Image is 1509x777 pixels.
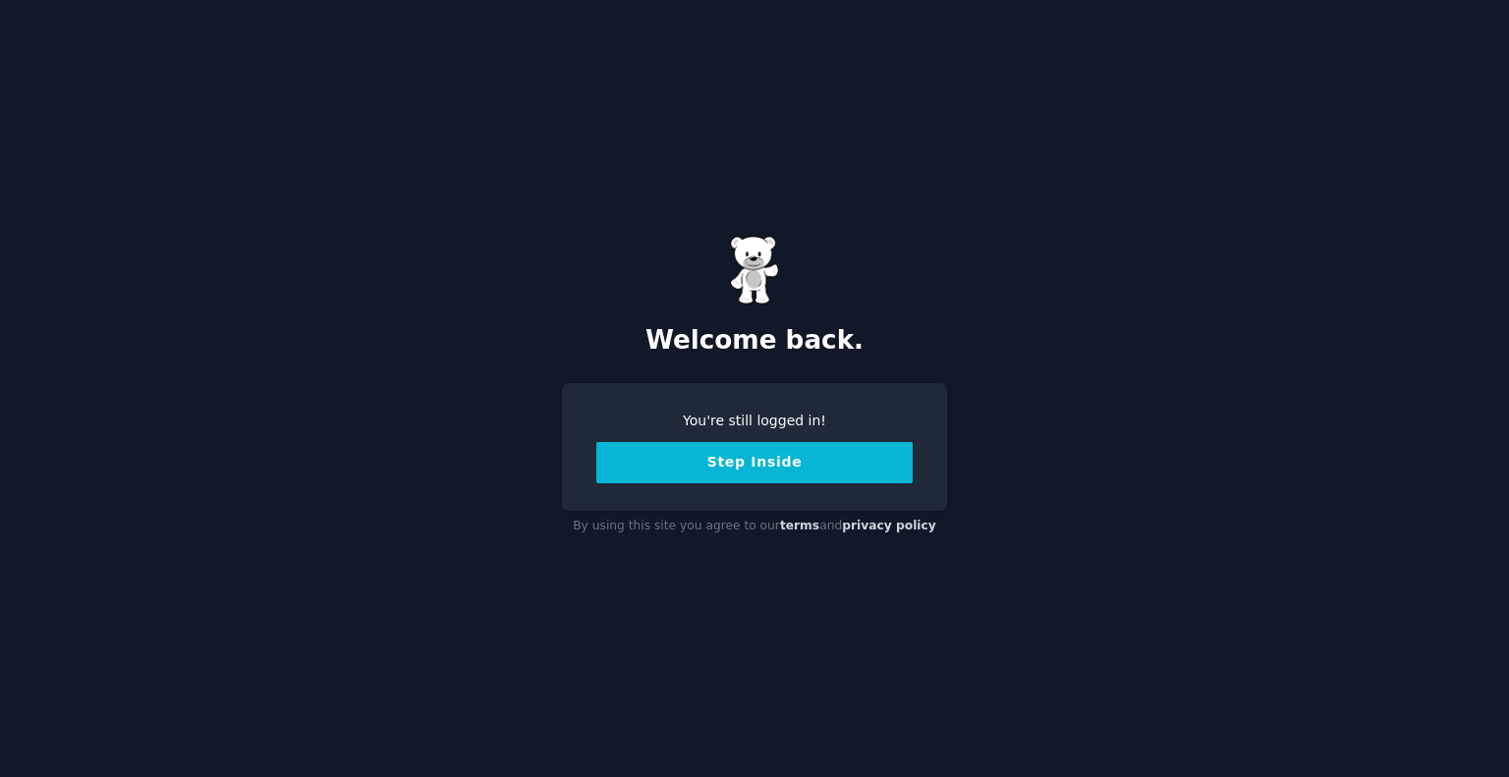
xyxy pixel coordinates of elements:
[562,511,947,542] div: By using this site you agree to our and
[596,442,913,483] button: Step Inside
[842,519,936,532] a: privacy policy
[562,325,947,357] h2: Welcome back.
[730,236,779,305] img: Gummy Bear
[596,454,913,470] a: Step Inside
[596,411,913,431] div: You're still logged in!
[780,519,819,532] a: terms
